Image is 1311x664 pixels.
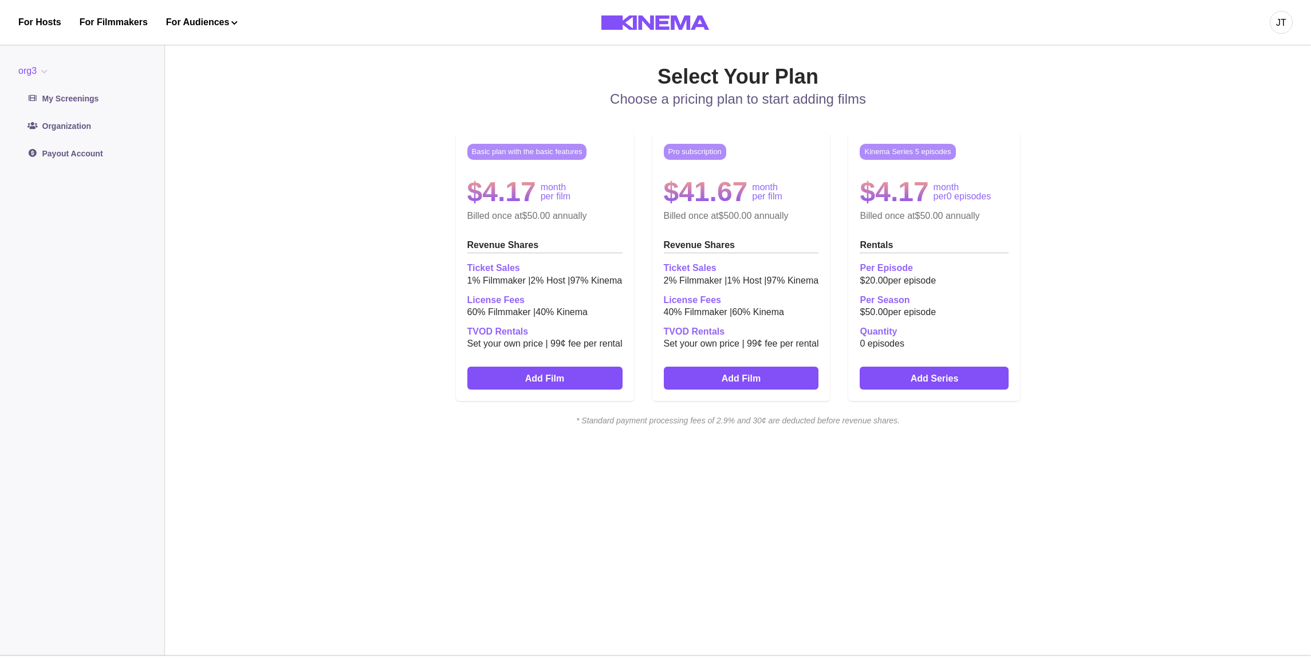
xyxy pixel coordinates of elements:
h2: Per Season [860,294,1009,305]
p: month per 0 episodes [934,183,991,201]
p: Billed once at $50.00 annually [467,210,623,221]
a: For Filmmakers [80,15,148,29]
h2: License Fees [467,294,623,305]
p: Choose a pricing plan to start adding films [372,89,1105,109]
p: Billed once at $50.00 annually [860,210,1009,221]
h2: Per Episode [860,262,1009,273]
p: 60 % Filmmaker | 40 % Kinema [467,305,623,319]
p: 40 % Filmmaker | 60 % Kinema [664,305,819,319]
h2: Ticket Sales [664,262,819,273]
h2: $41.67 [664,178,748,206]
h2: Ticket Sales [467,262,623,273]
h2: TVOD Rentals [664,326,819,337]
p: month per film [752,183,782,201]
a: Add Film [664,367,819,390]
p: Set your own price | 99¢ fee per rental [664,337,819,351]
h2: Revenue Shares [664,239,819,253]
a: Add Film [467,367,623,390]
h2: $4.17 [860,178,928,206]
h2: License Fees [664,294,819,305]
p: Pro subscription [664,144,726,160]
h2: Rentals [860,239,1009,253]
a: Organization [18,115,146,137]
p: $20.00 per episode [860,274,1009,288]
p: Set your own price | 99¢ fee per rental [467,337,623,351]
h2: Select Your Plan [372,64,1105,89]
h2: TVOD Rentals [467,326,623,337]
p: $50.00 per episode [860,305,1009,319]
div: JT [1276,16,1286,30]
a: Add Series [860,367,1009,390]
a: For Hosts [18,15,61,29]
h2: Quantity [860,326,1009,337]
p: Kinema Series 5 episodes [860,144,955,160]
h2: Revenue Shares [467,239,623,253]
i: * Standard payment processing fees of 2.9% and 30¢ are deducted before revenue shares. [372,415,1105,427]
p: month per film [541,183,570,201]
h2: $4.17 [467,178,536,206]
p: Basic plan with the basic features [467,144,587,160]
button: org3 [18,64,52,78]
p: 1 % Filmmaker | 2 % Host | 97 % Kinema [467,274,623,288]
p: Billed once at $500.00 annually [664,210,819,221]
a: My Screenings [18,87,146,110]
p: 0 episodes [860,337,1009,351]
p: 2 % Filmmaker | 1 % Host | 97 % Kinema [664,274,819,288]
a: Payout Account [18,142,146,165]
button: For Audiences [166,15,238,29]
